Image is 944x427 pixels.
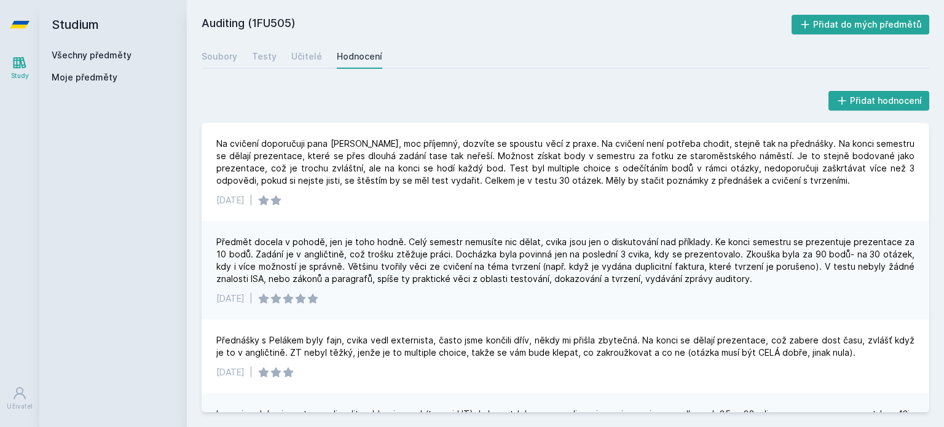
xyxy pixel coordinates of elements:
[337,50,382,63] div: Hodnocení
[2,380,37,417] a: Uživatel
[250,366,253,378] div: |
[216,236,914,285] div: Předmět docela v pohodě, jen je toho hodně. Celý semestr nemusíte nic dělat, cvika jsou jen o dis...
[216,292,245,305] div: [DATE]
[291,50,322,63] div: Učitelé
[216,366,245,378] div: [DATE]
[216,138,914,187] div: Na cvičení doporučuji pana [PERSON_NAME], moc příjemný, dozvíte se spoustu věcí z praxe. Na cviče...
[828,91,930,111] button: Přidat hodnocení
[252,50,277,63] div: Testy
[250,292,253,305] div: |
[216,194,245,206] div: [DATE]
[216,334,914,359] div: Přednášky s Pelákem byly fajn, cvika vedl externista, často jsme končili dřív, někdy mi přišla zb...
[250,194,253,206] div: |
[202,50,237,63] div: Soubory
[7,402,33,411] div: Uživatel
[52,50,132,60] a: Všechny předměty
[52,71,117,84] span: Moje předměty
[11,71,29,80] div: Study
[337,44,382,69] a: Hodnocení
[792,15,930,34] button: Přidat do mých předmětů
[202,15,792,34] h2: Auditing (1FU505)
[291,44,322,69] a: Učitelé
[202,44,237,69] a: Soubory
[2,49,37,87] a: Study
[252,44,277,69] a: Testy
